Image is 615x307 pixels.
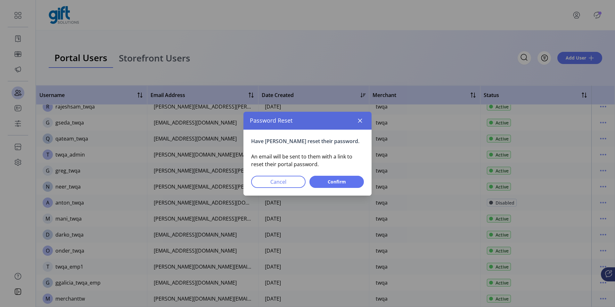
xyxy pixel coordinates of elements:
[309,176,364,188] button: Confirm
[251,176,306,188] button: Cancel
[251,153,364,168] p: An email will be sent to them with a link to reset their portal password.
[318,178,356,185] span: Confirm
[250,116,292,125] span: Password Reset
[251,137,364,145] p: Have [PERSON_NAME] reset their password.
[259,178,297,186] span: Cancel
